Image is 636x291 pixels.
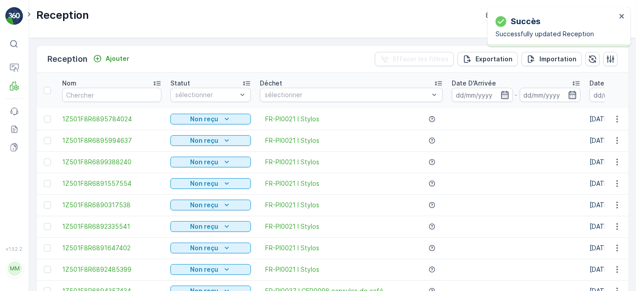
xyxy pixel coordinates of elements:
a: FR-PI0021 I Stylos [265,158,319,167]
p: Non reçu [191,201,219,210]
div: Toggle Row Selected [44,201,51,209]
div: Toggle Row Selected [44,137,51,144]
p: Reception [47,53,88,65]
p: Importation [539,55,577,64]
button: Non reçu [170,178,251,189]
p: Date D'Arrivée [452,79,496,88]
p: Effacer les filtres [393,55,449,64]
p: Ajouter [106,54,129,63]
button: Non reçu [170,157,251,167]
a: FR-PI0021 I Stylos [265,201,319,210]
span: v 1.52.2 [5,246,23,252]
p: Non reçu [191,265,219,274]
button: Importation [522,52,582,66]
button: Non reçu [170,114,251,124]
a: FR-PI0021 I Stylos [265,244,319,252]
button: Non reçu [170,200,251,210]
p: Déchet [260,79,282,88]
button: Non reçu [170,264,251,275]
div: Toggle Row Selected [44,180,51,187]
p: sélectionner [265,90,429,99]
a: 1Z501F8R6899388240 [62,158,161,167]
p: Successfully updated Reception [496,30,616,39]
p: Non reçu [191,222,219,231]
p: Exportation [475,55,513,64]
div: Toggle Row Selected [44,266,51,273]
button: MM [5,253,23,284]
div: MM [8,261,22,276]
a: 1Z501F8R6892335541 [62,222,161,231]
a: FR-PI0021 I Stylos [265,115,319,124]
p: - [515,90,518,100]
input: dd/mm/yyyy [452,88,513,102]
p: Reception [36,8,89,22]
button: Non reçu [170,135,251,146]
a: 1Z501F8R6895784024 [62,115,161,124]
div: Toggle Row Selected [44,116,51,123]
input: Chercher [62,88,161,102]
p: Statut [170,79,190,88]
a: FR-PI0021 I Stylos [265,136,319,145]
p: Non reçu [191,244,219,252]
p: Nom [62,79,76,88]
a: 1Z501F8R6891557554 [62,179,161,188]
a: 1Z501F8R6895994637 [62,136,161,145]
a: 1Z501F8R6891647402 [62,244,161,252]
a: FR-PI0021 I Stylos [265,265,319,274]
button: Ajouter [89,53,133,64]
button: close [619,13,625,21]
a: FR-PI0021 I Stylos [265,179,319,188]
a: 1Z501F8R6890317538 [62,201,161,210]
img: logo [5,7,23,25]
p: Non reçu [191,136,219,145]
p: Non reçu [191,179,219,188]
div: Toggle Row Selected [44,244,51,252]
button: Non reçu [170,243,251,253]
button: Effacer les filtres [375,52,454,66]
p: Non reçu [191,115,219,124]
a: 1Z501F8R6892485399 [62,265,161,274]
p: sélectionner [175,90,237,99]
a: FR-PI0021 I Stylos [265,222,319,231]
button: Exportation [458,52,518,66]
button: Non reçu [170,221,251,232]
input: dd/mm/yyyy [520,88,581,102]
div: Toggle Row Selected [44,158,51,166]
div: Toggle Row Selected [44,223,51,230]
p: Succès [511,15,540,28]
p: Non reçu [191,158,219,167]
